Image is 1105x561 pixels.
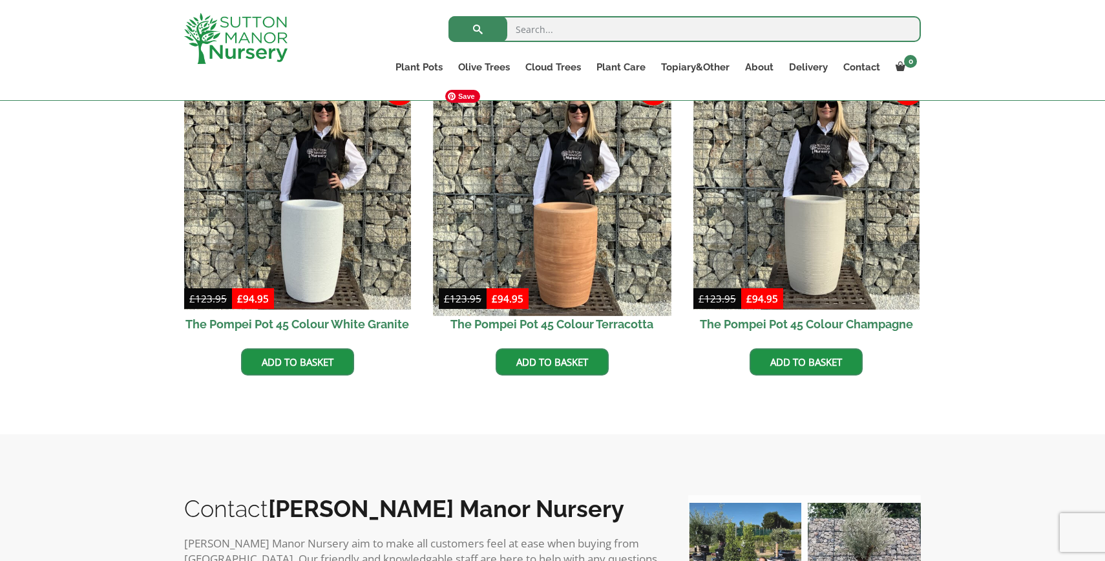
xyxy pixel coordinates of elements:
a: Sale! The Pompei Pot 45 Colour Terracotta [439,83,666,339]
a: Contact [836,58,888,76]
a: Sale! The Pompei Pot 45 Colour Champagne [693,83,920,339]
span: £ [189,292,195,305]
span: £ [444,292,450,305]
bdi: 123.95 [699,292,736,305]
h2: The Pompei Pot 45 Colour Terracotta [439,310,666,339]
bdi: 94.95 [746,292,778,305]
bdi: 123.95 [444,292,481,305]
span: £ [492,292,498,305]
a: Cloud Trees [518,58,589,76]
bdi: 123.95 [189,292,227,305]
img: logo [184,13,288,64]
a: 0 [888,58,921,76]
img: The Pompei Pot 45 Colour Terracotta [433,78,671,315]
img: The Pompei Pot 45 Colour Champagne [693,83,920,310]
bdi: 94.95 [237,292,269,305]
a: Add to basket: “The Pompei Pot 45 Colour Terracotta” [496,348,609,376]
b: [PERSON_NAME] Manor Nursery [268,495,624,522]
span: £ [237,292,243,305]
input: Search... [448,16,921,42]
a: Olive Trees [450,58,518,76]
h2: The Pompei Pot 45 Colour Champagne [693,310,920,339]
span: Save [445,90,480,103]
a: Plant Care [589,58,653,76]
span: £ [746,292,752,305]
span: £ [699,292,704,305]
a: Sale! The Pompei Pot 45 Colour White Granite [184,83,411,339]
a: Plant Pots [388,58,450,76]
img: The Pompei Pot 45 Colour White Granite [184,83,411,310]
a: About [737,58,781,76]
a: Add to basket: “The Pompei Pot 45 Colour Champagne” [750,348,863,376]
h2: Contact [184,495,662,522]
bdi: 94.95 [492,292,523,305]
h2: The Pompei Pot 45 Colour White Granite [184,310,411,339]
a: Add to basket: “The Pompei Pot 45 Colour White Granite” [241,348,354,376]
a: Delivery [781,58,836,76]
a: Topiary&Other [653,58,737,76]
span: 0 [904,55,917,68]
